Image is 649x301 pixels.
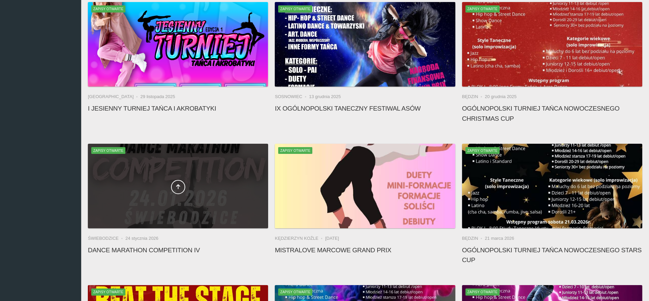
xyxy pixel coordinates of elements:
[275,235,325,242] li: Kędzierzyn Koźle
[325,235,339,242] li: [DATE]
[275,93,309,100] li: Sosnowiec
[88,2,268,87] a: I JESIENNY TURNIEJ TAŃCA I AKROBATYKIZapisy otwarte
[275,2,455,87] a: IX Ogólnopolski Taneczny Festiwal AsówZapisy otwarte
[88,103,268,113] h4: I JESIENNY TURNIEJ TAŃCA I AKROBATYKI
[465,147,500,154] span: Zapisy otwarte
[91,147,125,154] span: Zapisy otwarte
[462,144,642,228] a: Ogólnopolski Turniej Tańca Nowoczesnego STARS CUPZapisy otwarte
[88,144,268,228] a: Dance Marathon Competition IVZapisy otwarte
[275,103,455,113] h4: IX Ogólnopolski Taneczny Festiwal Asów
[462,93,485,100] li: Będzin
[485,93,516,100] li: 20 grudnia 2025
[462,103,642,123] h4: Ogólnopolski Turniej Tańca Nowoczesnego CHRISTMAS CUP
[275,144,455,228] a: MISTRALOVE marcowe GRAND PRIX Zapisy otwarte
[88,93,140,100] li: [GEOGRAPHIC_DATA]
[88,245,268,255] h4: Dance Marathon Competition IV
[485,235,514,242] li: 21 marca 2026
[462,144,642,228] img: Ogólnopolski Turniej Tańca Nowoczesnego STARS CUP
[465,5,500,12] span: Zapisy otwarte
[278,147,312,154] span: Zapisy otwarte
[462,2,642,87] img: Ogólnopolski Turniej Tańca Nowoczesnego CHRISTMAS CUP
[88,235,125,242] li: Świebodzice
[465,288,500,295] span: Zapisy otwarte
[88,2,268,87] img: I JESIENNY TURNIEJ TAŃCA I AKROBATYKI
[275,2,455,87] img: IX Ogólnopolski Taneczny Festiwal Asów
[275,144,455,228] img: MISTRALOVE marcowe GRAND PRIX
[309,93,341,100] li: 13 grudnia 2025
[91,288,125,295] span: Zapisy otwarte
[462,245,642,265] h4: Ogólnopolski Turniej Tańca Nowoczesnego STARS CUP
[278,5,312,12] span: Zapisy otwarte
[278,288,312,295] span: Zapisy otwarte
[462,235,485,242] li: Będzin
[140,93,175,100] li: 29 listopada 2025
[125,235,159,242] li: 24 stycznia 2026
[462,2,642,87] a: Ogólnopolski Turniej Tańca Nowoczesnego CHRISTMAS CUPZapisy otwarte
[91,5,125,12] span: Zapisy otwarte
[275,245,455,255] h4: MISTRALOVE marcowe GRAND PRIX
